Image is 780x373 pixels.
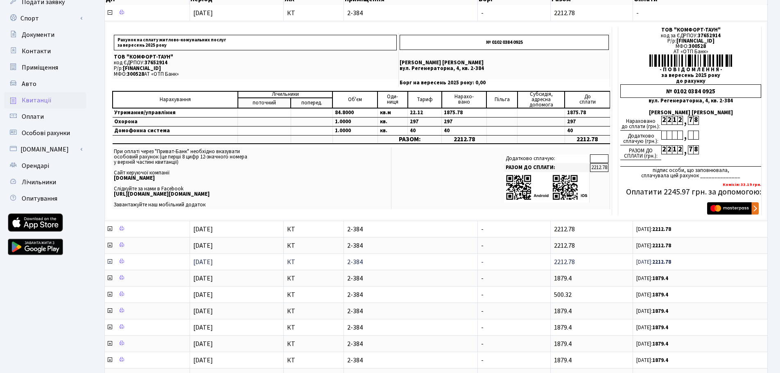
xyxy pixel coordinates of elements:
[672,116,677,125] div: 1
[481,258,484,267] span: -
[652,226,671,233] b: 2212.78
[672,145,677,154] div: 1
[193,290,213,299] span: [DATE]
[481,225,484,234] span: -
[636,258,671,266] small: [DATE]:
[504,154,590,163] td: Додатково сплачую:
[193,241,213,250] span: [DATE]
[400,66,609,71] p: вул. Регенераторна, 4, кв. 2-384
[676,37,714,45] span: [FINANCIAL_ID]
[347,226,474,233] span: 2-384
[347,259,474,265] span: 2-384
[506,174,588,201] img: apps-qrcodes.png
[590,163,608,172] td: 2212.78
[442,135,487,144] td: 2212.78
[347,341,474,347] span: 2-384
[347,275,474,282] span: 2-384
[123,65,161,72] span: [FINANCIAL_ID]
[22,96,52,105] span: Квитанції
[4,141,86,158] a: [DOMAIN_NAME]
[636,357,668,364] small: [DATE]:
[620,49,761,54] div: АТ «ОТП Банк»
[114,54,397,60] p: ТОВ "КОМФОРТ-ТАУН"
[332,126,378,135] td: 1.0000
[565,135,610,144] td: 2212.78
[347,308,474,314] span: 2-384
[693,145,699,154] div: 8
[22,194,57,203] span: Опитування
[620,131,661,145] div: Додатково сплачую (грн.):
[332,91,378,108] td: Об'єм
[667,116,672,125] div: 2
[442,108,487,118] td: 1875.78
[287,357,340,364] span: КТ
[661,116,667,125] div: 2
[677,145,683,154] div: 2
[4,190,86,207] a: Опитування
[554,274,572,283] span: 1879.4
[661,145,667,154] div: 2
[620,33,761,38] div: код за ЄДРПОУ:
[620,187,761,197] h5: Оплатити 2245.97 грн. за допомогою:
[291,98,332,108] td: поперед.
[620,73,761,78] div: за вересень 2025 року
[652,340,668,348] b: 1879.4
[400,80,609,86] p: Борг на вересень 2025 року: 0,00
[620,110,761,115] div: [PERSON_NAME] [PERSON_NAME]
[486,91,517,108] td: Пільга
[620,44,761,49] div: МФО:
[518,91,565,108] td: Субсидія, адресна допомога
[442,117,487,126] td: 297
[481,290,484,299] span: -
[127,70,144,78] span: 300528
[636,226,671,233] small: [DATE]:
[408,91,442,108] td: Тариф
[688,145,693,154] div: 7
[554,339,572,348] span: 1879.4
[4,109,86,125] a: Оплати
[636,10,764,16] span: -
[652,307,668,315] b: 1879.4
[114,35,397,50] p: Рахунок на сплату житлово-комунальних послуг за вересень 2025 року
[554,356,572,365] span: 1879.4
[287,226,340,233] span: КТ
[565,126,610,135] td: 40
[689,43,706,50] span: 300528
[707,202,759,215] img: Masterpass
[683,145,688,155] div: ,
[113,117,238,126] td: Охорона
[287,242,340,249] span: КТ
[620,98,761,104] div: вул. Регенераторна, 4, кв. 2-384
[113,126,238,135] td: Домофонна система
[481,274,484,283] span: -
[287,292,340,298] span: КТ
[113,108,238,118] td: Утримання/управління
[688,116,693,125] div: 7
[408,117,442,126] td: 297
[4,59,86,76] a: Приміщення
[636,242,671,249] small: [DATE]:
[332,108,378,118] td: 84.8000
[4,76,86,92] a: Авто
[4,92,86,109] a: Квитанції
[652,275,668,282] b: 1879.4
[114,72,397,77] p: МФО: АТ «ОТП Банк»
[287,259,340,265] span: КТ
[378,135,441,144] td: РАЗОМ:
[114,174,155,182] b: [DOMAIN_NAME]
[620,67,761,72] div: - П О В І Д О М Л Е Н Н Я -
[113,91,238,108] td: Нарахування
[287,10,340,16] span: КТ
[565,117,610,126] td: 297
[193,258,213,267] span: [DATE]
[22,30,54,39] span: Документи
[400,60,609,66] p: [PERSON_NAME] [PERSON_NAME]
[112,147,391,209] td: При оплаті через "Приват-Банк" необхідно вказувати особовий рахунок (це перші 8 цифр 12-значного ...
[22,47,51,56] span: Контакти
[620,27,761,33] div: ТОВ "КОМФОРТ-ТАУН"
[636,291,668,298] small: [DATE]:
[554,307,572,316] span: 1879.4
[554,241,575,250] span: 2212.78
[114,190,210,198] b: [URL][DOMAIN_NAME][DOMAIN_NAME]
[504,163,590,172] td: РАЗОМ ДО СПЛАТИ:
